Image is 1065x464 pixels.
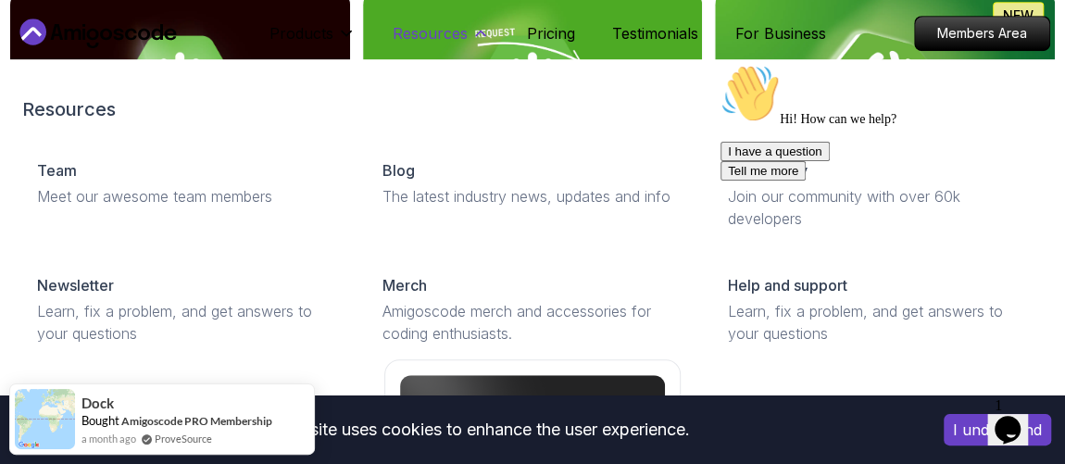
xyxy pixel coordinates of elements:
a: Amigoscode PRO Membership [121,414,272,428]
span: Hi! How can we help? [7,56,183,69]
p: Resources [393,22,468,44]
a: ProveSource [155,431,212,446]
button: I have a question [7,85,117,105]
span: Dock [81,395,114,411]
button: Resources [393,22,490,59]
div: This website uses cookies to enhance the user experience. [14,409,916,450]
button: Tell me more [7,105,93,124]
p: The latest industry news, updates and info [382,185,683,207]
a: Pricing [527,22,575,44]
p: Team [37,159,77,182]
iframe: chat widget [713,56,1046,381]
a: NewsletterLearn, fix a problem, and get answers to your questions [22,259,353,359]
iframe: chat widget [987,390,1046,445]
span: Bought [81,413,119,428]
p: Meet our awesome team members [37,185,338,207]
img: :wave: [7,7,67,67]
p: Merch [382,274,427,296]
p: Blog [382,159,415,182]
button: Products [269,22,356,59]
p: Learn, fix a problem, and get answers to your questions [37,300,338,345]
span: a month ago [81,431,136,446]
p: Members Area [915,17,1049,50]
p: Amigoscode merch and accessories for coding enthusiasts. [382,300,683,345]
h2: Resources [22,96,1043,122]
a: For Business [735,22,826,44]
a: BlogThe latest industry news, updates and info [368,144,698,222]
a: MerchAmigoscode merch and accessories for coding enthusiasts. [368,259,698,359]
div: 👋Hi! How can we help?I have a questionTell me more [7,7,341,124]
p: Products [269,22,333,44]
a: Testimonials [612,22,698,44]
img: provesource social proof notification image [15,389,75,449]
a: Members Area [914,16,1050,51]
a: TeamMeet our awesome team members [22,144,353,222]
p: Newsletter [37,274,114,296]
button: Accept cookies [944,414,1051,445]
